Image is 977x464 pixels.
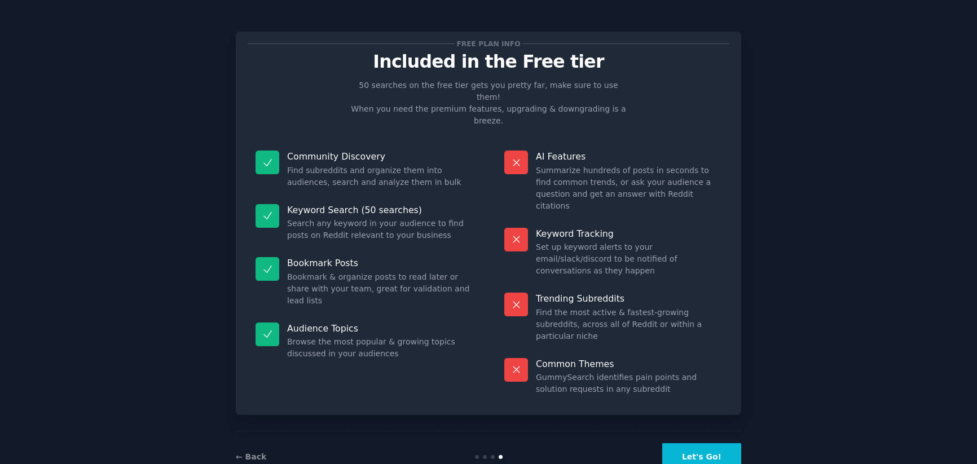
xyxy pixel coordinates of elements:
[287,271,473,307] dd: Bookmark & organize posts to read later or share with your team, great for validation and lead lists
[536,151,721,162] p: AI Features
[536,307,721,342] dd: Find the most active & fastest-growing subreddits, across all of Reddit or within a particular niche
[287,151,473,162] p: Community Discovery
[536,165,721,212] dd: Summarize hundreds of posts in seconds to find common trends, or ask your audience a question and...
[287,204,473,216] p: Keyword Search (50 searches)
[287,218,473,241] dd: Search any keyword in your audience to find posts on Reddit relevant to your business
[536,358,721,370] p: Common Themes
[287,322,473,334] p: Audience Topics
[536,228,721,240] p: Keyword Tracking
[536,241,721,277] dd: Set up keyword alerts to your email/slack/discord to be notified of conversations as they happen
[455,38,522,50] span: Free plan info
[248,52,729,72] p: Included in the Free tier
[536,372,721,395] dd: GummySearch identifies pain points and solution requests in any subreddit
[287,336,473,360] dd: Browse the most popular & growing topics discussed in your audiences
[236,452,266,461] a: ← Back
[346,79,631,127] p: 50 searches on the free tier gets you pretty far, make sure to use them! When you need the premiu...
[536,293,721,304] p: Trending Subreddits
[287,165,473,188] dd: Find subreddits and organize them into audiences, search and analyze them in bulk
[287,257,473,269] p: Bookmark Posts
